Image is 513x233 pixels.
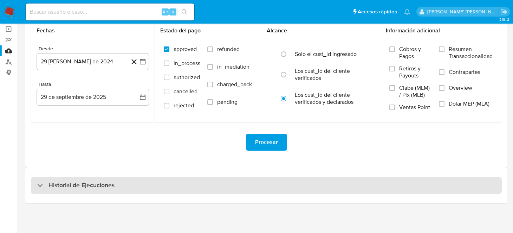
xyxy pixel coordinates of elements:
button: search-icon [177,7,191,17]
span: Alt [162,8,168,15]
a: Notificaciones [404,9,410,15]
a: Salir [500,8,508,15]
span: Accesos rápidos [358,8,397,15]
span: s [172,8,174,15]
input: Buscar usuario o caso... [26,7,194,17]
span: 3.161.2 [499,17,509,22]
p: brenda.morenoreyes@mercadolibre.com.mx [427,8,498,15]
